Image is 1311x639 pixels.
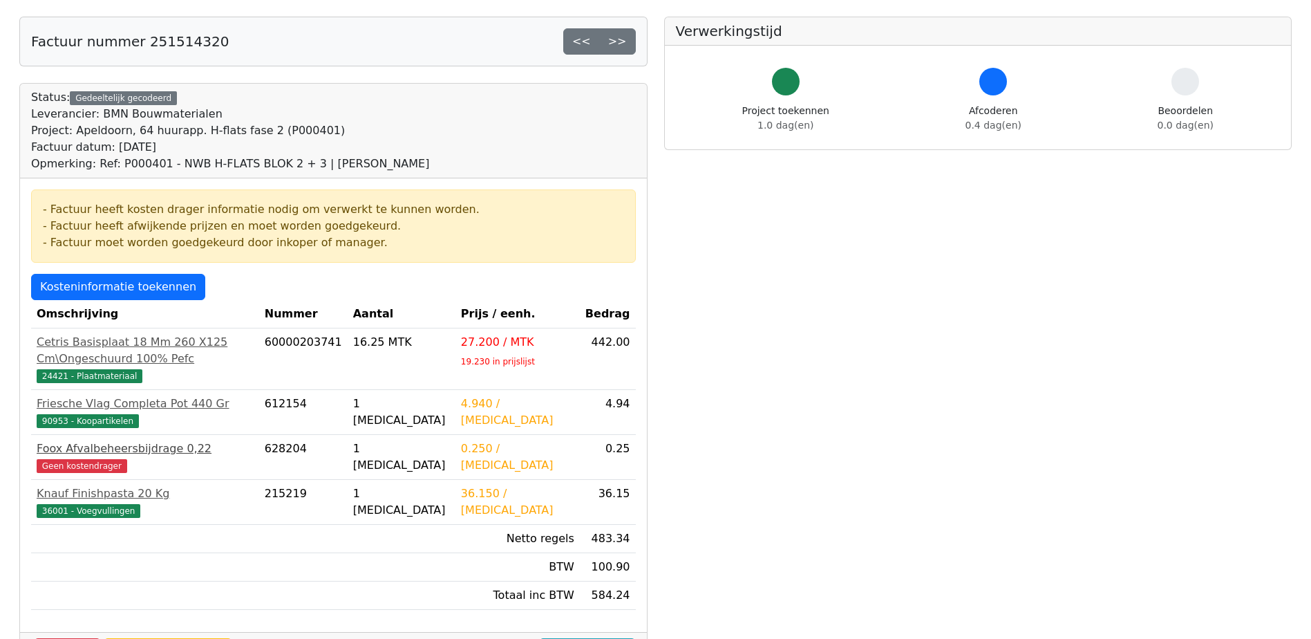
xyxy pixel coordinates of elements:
[259,435,348,480] td: 628204
[31,139,429,156] div: Factuur datum: [DATE]
[353,334,450,351] div: 16.25 MTK
[965,120,1021,131] span: 0.4 dag(en)
[43,201,624,218] div: - Factuur heeft kosten drager informatie nodig om verwerkt te kunnen worden.
[353,396,450,429] div: 1 [MEDICAL_DATA]
[31,156,429,172] div: Opmerking: Ref: P000401 - NWB H-FLATS BLOK 2 + 3 | [PERSON_NAME]
[31,300,259,328] th: Omschrijving
[580,553,636,582] td: 100.90
[455,525,580,553] td: Netto regels
[37,334,254,384] a: Cetris Basisplaat 18 Mm 260 X125 Cm\Ongeschuurd 100% Pefc24421 - Plaatmateriaal
[43,234,624,251] div: - Factuur moet worden goedgekeurd door inkoper of manager.
[455,553,580,582] td: BTW
[580,390,636,435] td: 4.94
[259,480,348,525] td: 215219
[348,300,455,328] th: Aantal
[37,369,142,383] span: 24421 - Plaatmateriaal
[1158,120,1214,131] span: 0.0 dag(en)
[757,120,813,131] span: 1.0 dag(en)
[580,582,636,610] td: 584.24
[353,441,450,474] div: 1 [MEDICAL_DATA]
[580,525,636,553] td: 483.34
[37,441,254,474] a: Foox Afvalbeheersbijdrage 0,22Geen kostendrager
[742,104,829,133] div: Project toekennen
[580,435,636,480] td: 0.25
[259,300,348,328] th: Nummer
[563,28,600,55] a: <<
[461,396,574,429] div: 4.940 / [MEDICAL_DATA]
[461,485,574,519] div: 36.150 / [MEDICAL_DATA]
[259,390,348,435] td: 612154
[43,218,624,234] div: - Factuur heeft afwijkende prijzen en moet worden goedgekeurd.
[1158,104,1214,133] div: Beoordelen
[37,485,254,519] a: Knauf Finishpasta 20 Kg36001 - Voegvullingen
[70,91,177,105] div: Gedeeltelijk gecodeerd
[37,396,254,412] div: Friesche Vlag Completa Pot 440 Gr
[37,485,254,502] div: Knauf Finishpasta 20 Kg
[461,334,574,351] div: 27.200 / MTK
[580,328,636,390] td: 442.00
[31,274,205,300] a: Kosteninformatie toekennen
[461,357,535,367] sub: 19.230 in prijslijst
[31,33,229,50] h5: Factuur nummer 251514320
[353,485,450,519] div: 1 [MEDICAL_DATA]
[965,104,1021,133] div: Afcoderen
[676,23,1281,39] h5: Verwerkingstijd
[31,106,429,122] div: Leverancier: BMN Bouwmaterialen
[461,441,574,474] div: 0.250 / [MEDICAL_DATA]
[37,504,140,518] span: 36001 - Voegvullingen
[455,300,580,328] th: Prijs / eenh.
[37,334,254,367] div: Cetris Basisplaat 18 Mm 260 X125 Cm\Ongeschuurd 100% Pefc
[580,480,636,525] td: 36.15
[455,582,580,610] td: Totaal inc BTW
[37,396,254,429] a: Friesche Vlag Completa Pot 440 Gr90953 - Koopartikelen
[37,459,127,473] span: Geen kostendrager
[37,441,254,457] div: Foox Afvalbeheersbijdrage 0,22
[31,122,429,139] div: Project: Apeldoorn, 64 huurapp. H-flats fase 2 (P000401)
[37,414,139,428] span: 90953 - Koopartikelen
[31,89,429,172] div: Status:
[599,28,636,55] a: >>
[580,300,636,328] th: Bedrag
[259,328,348,390] td: 60000203741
